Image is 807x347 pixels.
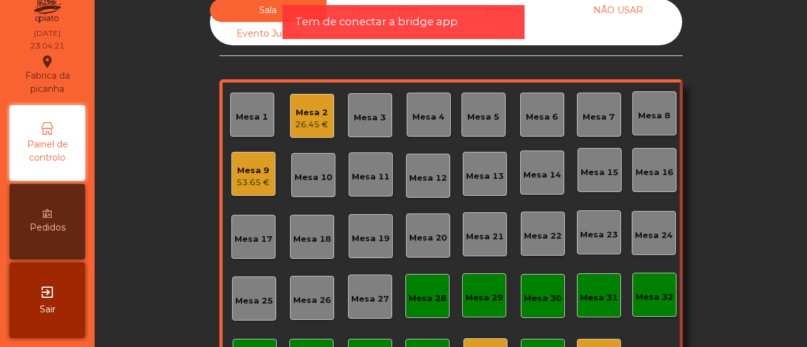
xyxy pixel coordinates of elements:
div: [DATE] [34,28,61,39]
div: Mesa 13 [466,170,504,183]
div: Mesa 10 [294,171,332,184]
div: Mesa 30 [524,292,562,305]
div: Mesa 16 [636,166,673,179]
div: Mesa 29 [465,292,503,304]
div: Mesa 15 [581,166,618,179]
div: Mesa 11 [352,171,390,183]
i: location_on [40,54,55,69]
div: Mesa 8 [638,110,670,122]
i: exit_to_app [40,285,55,300]
div: Mesa 12 [409,172,447,185]
div: Mesa 2 [295,106,328,119]
div: Mesa 9 [236,164,270,177]
div: Mesa 1 [236,111,268,123]
div: 26.45 € [295,118,328,131]
div: Mesa 5 [467,111,499,123]
div: Fabrica da picanha [10,54,84,96]
div: Mesa 26 [293,294,331,307]
div: Mesa 32 [636,291,673,304]
div: Mesa 14 [523,169,561,181]
div: Mesa 27 [351,293,389,305]
div: Mesa 6 [526,111,558,123]
div: Mesa 23 [580,229,618,241]
div: Mesa 25 [235,295,273,307]
div: Mesa 31 [580,292,618,304]
div: Mesa 24 [635,229,673,242]
div: Mesa 7 [583,111,615,123]
span: Sair [40,303,55,316]
div: Mesa 3 [354,111,386,124]
div: Mesa 19 [352,232,390,245]
span: Tem de conectar a bridge app [295,14,458,30]
div: Mesa 28 [409,292,446,305]
span: Pedidos [30,221,66,234]
div: 23:04:21 [30,40,64,52]
span: Painel de controlo [13,138,82,164]
div: Mesa 22 [524,230,562,242]
div: Mesa 18 [293,233,331,246]
div: 53.65 € [236,176,270,189]
div: Mesa 4 [412,111,444,123]
div: Mesa 20 [409,232,447,244]
div: Mesa 21 [466,230,504,243]
div: Mesa 17 [235,233,272,246]
div: Evento Junho [210,22,327,45]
